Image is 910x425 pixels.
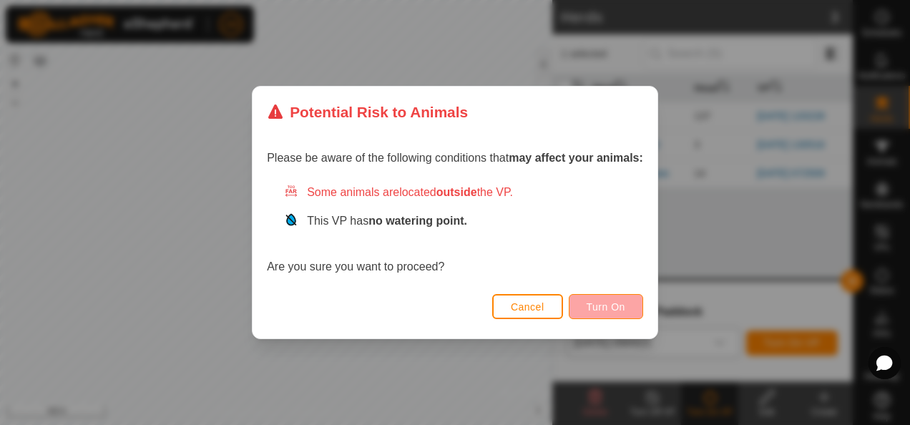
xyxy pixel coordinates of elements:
[267,152,643,164] span: Please be aware of the following conditions that
[307,215,467,227] span: This VP has
[436,186,477,198] strong: outside
[492,294,563,319] button: Cancel
[368,215,467,227] strong: no watering point.
[399,186,513,198] span: located the VP.
[267,184,643,275] div: Are you sure you want to proceed?
[284,184,643,201] div: Some animals are
[509,152,643,164] strong: may affect your animals:
[511,301,544,313] span: Cancel
[587,301,625,313] span: Turn On
[569,294,643,319] button: Turn On
[267,101,468,123] div: Potential Risk to Animals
